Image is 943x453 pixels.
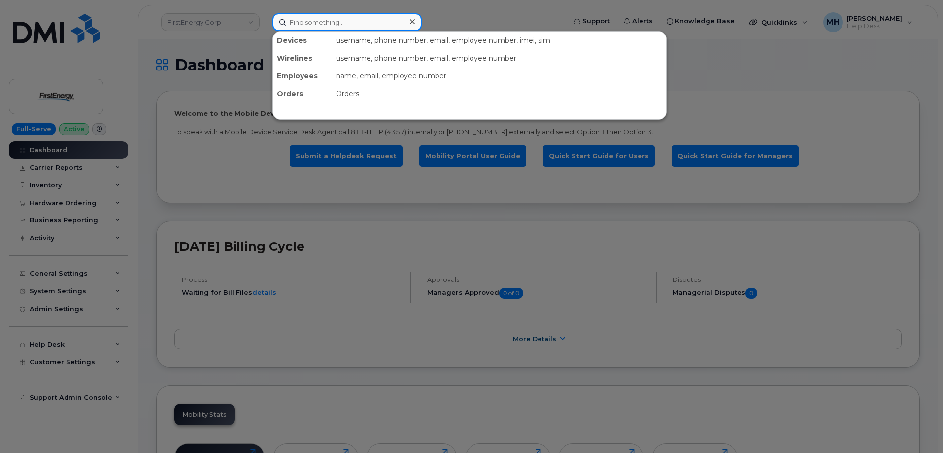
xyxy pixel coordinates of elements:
div: username, phone number, email, employee number [332,49,666,67]
div: Wirelines [273,49,332,67]
iframe: Messenger Launcher [900,410,936,446]
div: name, email, employee number [332,67,666,85]
div: Employees [273,67,332,85]
div: Orders [273,85,332,103]
div: username, phone number, email, employee number, imei, sim [332,32,666,49]
div: Devices [273,32,332,49]
div: Orders [332,85,666,103]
